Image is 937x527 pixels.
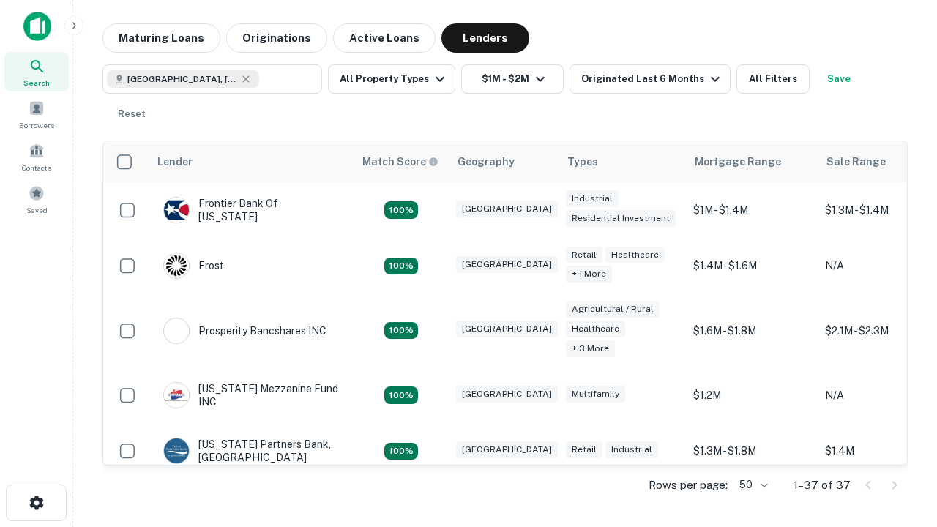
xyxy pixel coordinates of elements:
[566,210,676,227] div: Residential Investment
[456,256,558,273] div: [GEOGRAPHIC_DATA]
[456,201,558,217] div: [GEOGRAPHIC_DATA]
[826,153,886,171] div: Sale Range
[23,77,50,89] span: Search
[164,318,189,343] img: picture
[695,153,781,171] div: Mortgage Range
[566,301,660,318] div: Agricultural / Rural
[164,383,189,408] img: picture
[566,247,602,263] div: Retail
[163,438,339,464] div: [US_STATE] Partners Bank, [GEOGRAPHIC_DATA]
[458,153,515,171] div: Geography
[566,386,625,403] div: Multifamily
[733,474,770,496] div: 50
[864,410,937,480] iframe: Chat Widget
[226,23,327,53] button: Originations
[441,23,529,53] button: Lenders
[333,23,436,53] button: Active Loans
[815,64,862,94] button: Save your search to get updates of matches that match your search criteria.
[566,266,612,283] div: + 1 more
[456,321,558,337] div: [GEOGRAPHIC_DATA]
[449,141,559,182] th: Geography
[686,141,818,182] th: Mortgage Range
[108,100,155,129] button: Reset
[686,294,818,367] td: $1.6M - $1.8M
[566,190,619,207] div: Industrial
[157,153,193,171] div: Lender
[736,64,810,94] button: All Filters
[559,141,686,182] th: Types
[567,153,598,171] div: Types
[686,238,818,294] td: $1.4M - $1.6M
[164,253,189,278] img: picture
[384,386,418,404] div: Matching Properties: 5, hasApolloMatch: undefined
[384,258,418,275] div: Matching Properties: 4, hasApolloMatch: undefined
[4,94,69,134] a: Borrowers
[4,52,69,91] a: Search
[163,197,339,223] div: Frontier Bank Of [US_STATE]
[570,64,731,94] button: Originated Last 6 Months
[163,382,339,408] div: [US_STATE] Mezzanine Fund INC
[686,367,818,423] td: $1.2M
[461,64,564,94] button: $1M - $2M
[163,253,224,279] div: Frost
[164,438,189,463] img: picture
[686,423,818,479] td: $1.3M - $1.8M
[26,204,48,216] span: Saved
[384,201,418,219] div: Matching Properties: 4, hasApolloMatch: undefined
[23,12,51,41] img: capitalize-icon.png
[566,340,615,357] div: + 3 more
[102,23,220,53] button: Maturing Loans
[127,72,237,86] span: [GEOGRAPHIC_DATA], [GEOGRAPHIC_DATA], [GEOGRAPHIC_DATA]
[686,182,818,238] td: $1M - $1.4M
[605,441,658,458] div: Industrial
[4,137,69,176] a: Contacts
[456,441,558,458] div: [GEOGRAPHIC_DATA]
[163,318,326,344] div: Prosperity Bancshares INC
[328,64,455,94] button: All Property Types
[354,141,449,182] th: Capitalize uses an advanced AI algorithm to match your search with the best lender. The match sco...
[149,141,354,182] th: Lender
[456,386,558,403] div: [GEOGRAPHIC_DATA]
[384,322,418,340] div: Matching Properties: 6, hasApolloMatch: undefined
[362,154,438,170] div: Capitalize uses an advanced AI algorithm to match your search with the best lender. The match sco...
[566,321,625,337] div: Healthcare
[22,162,51,173] span: Contacts
[19,119,54,131] span: Borrowers
[649,476,728,494] p: Rows per page:
[384,443,418,460] div: Matching Properties: 4, hasApolloMatch: undefined
[566,441,602,458] div: Retail
[164,198,189,223] img: picture
[581,70,724,88] div: Originated Last 6 Months
[605,247,665,263] div: Healthcare
[794,476,851,494] p: 1–37 of 37
[362,154,436,170] h6: Match Score
[4,179,69,219] a: Saved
